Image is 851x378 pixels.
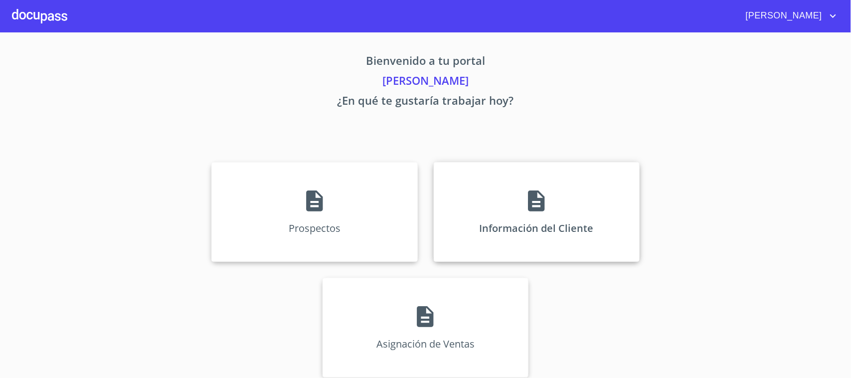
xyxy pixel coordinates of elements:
span: [PERSON_NAME] [738,8,827,24]
p: Información del Cliente [480,221,594,235]
p: Asignación de Ventas [376,337,475,351]
p: Bienvenido a tu portal [119,52,733,72]
p: Prospectos [289,221,340,235]
p: [PERSON_NAME] [119,72,733,92]
button: account of current user [738,8,839,24]
p: ¿En qué te gustaría trabajar hoy? [119,92,733,112]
